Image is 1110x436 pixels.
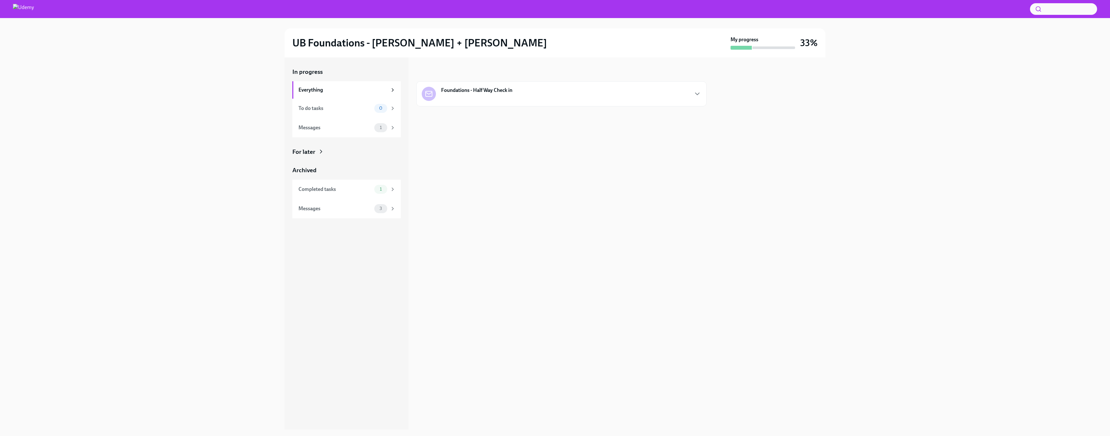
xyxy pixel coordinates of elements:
[298,86,387,94] div: Everything
[298,105,372,112] div: To do tasks
[298,124,372,131] div: Messages
[292,148,401,156] a: For later
[292,118,401,137] a: Messages1
[292,166,401,174] a: Archived
[298,205,372,212] div: Messages
[376,206,386,211] span: 3
[376,125,386,130] span: 1
[441,87,512,94] strong: Foundations - Half Way Check in
[800,37,818,49] h3: 33%
[375,106,386,111] span: 0
[292,180,401,199] a: Completed tasks1
[292,99,401,118] a: To do tasks0
[292,81,401,99] a: Everything
[292,148,315,156] div: For later
[292,36,547,49] h2: UB Foundations - [PERSON_NAME] + [PERSON_NAME]
[292,68,401,76] a: In progress
[298,186,372,193] div: Completed tasks
[292,199,401,218] a: Messages3
[416,68,447,76] div: In progress
[731,36,758,43] strong: My progress
[13,4,34,14] img: Udemy
[376,187,386,192] span: 1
